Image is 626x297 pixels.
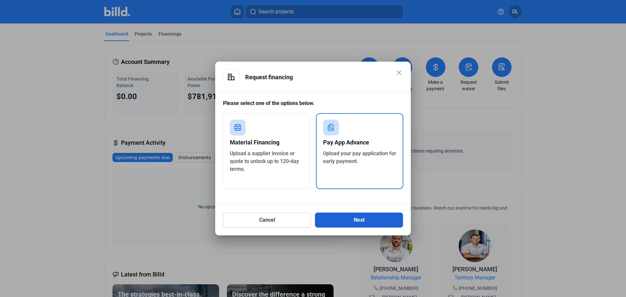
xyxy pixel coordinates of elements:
div: Pay App Advance [323,135,396,150]
div: Material Financing [230,135,303,150]
button: Next [315,213,403,228]
div: Please select one of the options below. [223,99,403,113]
div: Request financing [245,69,403,85]
span: Upload your pay application for early payment. [323,150,396,164]
span: Upload a supplier invoice or quote to unlock up to 120-day terms. [230,150,299,172]
mat-icon: close [395,69,403,77]
button: Cancel [223,213,311,228]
